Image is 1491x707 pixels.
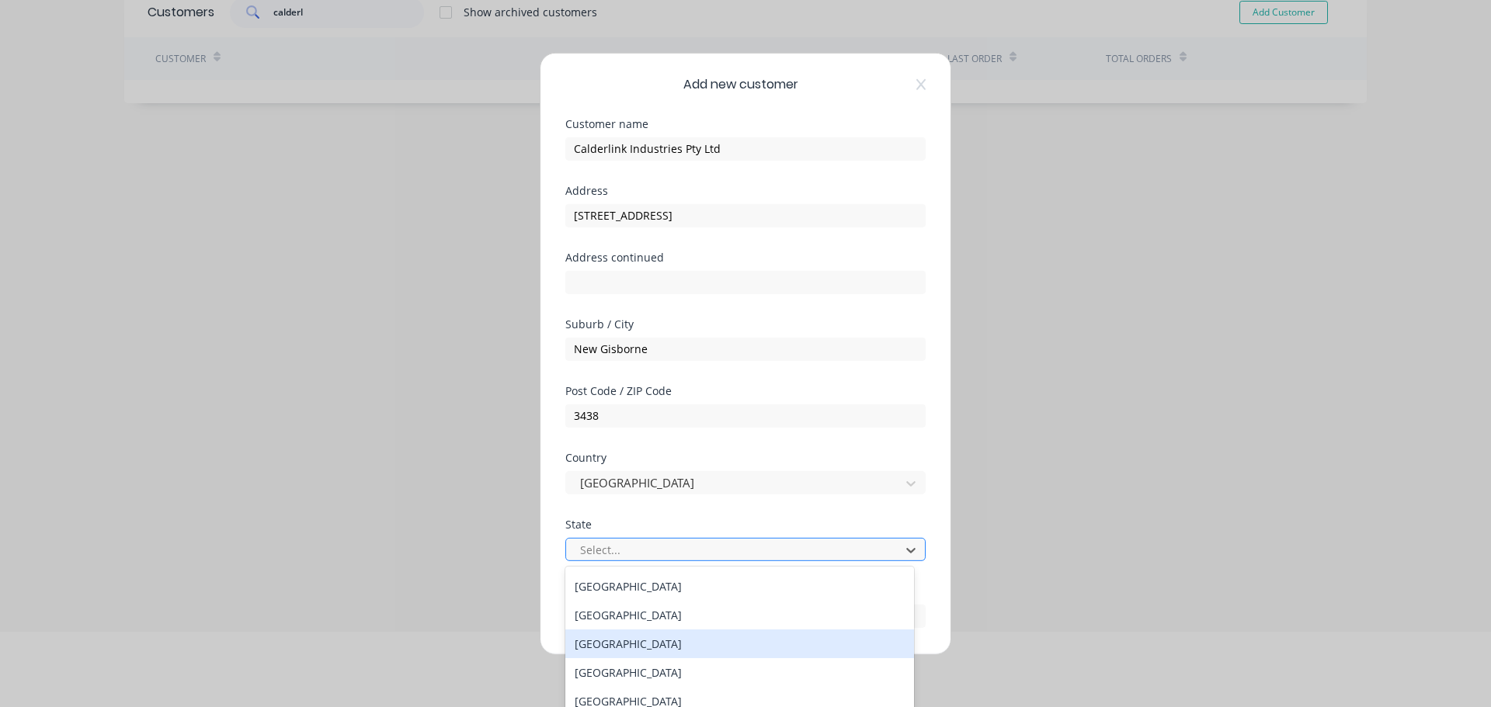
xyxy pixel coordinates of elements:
div: State [565,518,926,529]
div: Address continued [565,251,926,262]
span: Add new customer [683,75,798,93]
div: Country [565,452,926,463]
div: Address [565,185,926,196]
div: Suburb / City [565,318,926,329]
div: [GEOGRAPHIC_DATA] [565,572,914,601]
div: [GEOGRAPHIC_DATA] [565,601,914,629]
div: [GEOGRAPHIC_DATA] [565,658,914,687]
div: Post Code / ZIP Code [565,385,926,396]
div: [GEOGRAPHIC_DATA] [565,629,914,658]
div: Customer name [565,118,926,129]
